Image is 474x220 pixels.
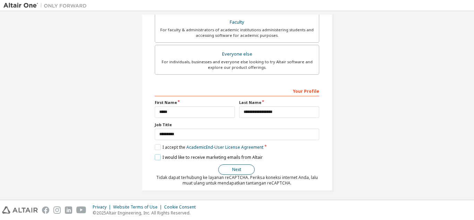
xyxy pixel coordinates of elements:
[2,206,38,214] img: altair_logo.svg
[159,17,315,27] div: Faculty
[155,100,235,105] label: First Name
[186,144,263,150] a: Academic End-User License Agreement
[155,85,319,96] div: Your Profile
[155,175,319,186] div: Tidak dapat terhubung ke layanan reCAPTCHA. Periksa koneksi internet Anda, lalu muat ulang untuk ...
[155,154,263,160] label: I would like to receive marketing emails from Altair
[159,49,315,59] div: Everyone else
[159,59,315,70] div: For individuals, businesses and everyone else looking to try Altair software and explore our prod...
[93,204,113,210] div: Privacy
[53,206,61,214] img: instagram.svg
[42,206,49,214] img: facebook.svg
[113,204,164,210] div: Website Terms of Use
[65,206,72,214] img: linkedin.svg
[164,204,200,210] div: Cookie Consent
[155,122,319,128] label: Job Title
[155,144,263,150] label: I accept the
[76,206,86,214] img: youtube.svg
[159,27,315,38] div: For faculty & administrators of academic institutions administering students and accessing softwa...
[239,100,319,105] label: Last Name
[93,210,200,216] p: © 2025 Altair Engineering, Inc. All Rights Reserved.
[3,2,90,9] img: Altair One
[218,164,255,175] button: Next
